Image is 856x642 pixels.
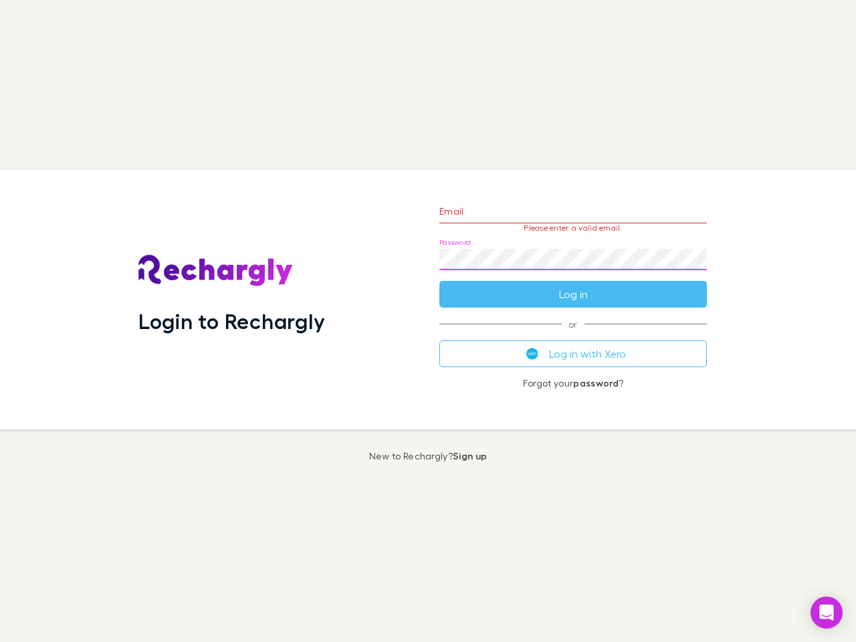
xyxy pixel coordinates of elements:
[573,377,619,389] a: password
[439,237,471,247] label: Password
[811,597,843,629] div: Open Intercom Messenger
[439,281,707,308] button: Log in
[138,255,294,287] img: Rechargly's Logo
[439,340,707,367] button: Log in with Xero
[439,378,707,389] p: Forgot your ?
[369,451,488,461] p: New to Rechargly?
[439,223,707,233] p: Please enter a valid email.
[453,450,487,461] a: Sign up
[138,308,325,334] h1: Login to Rechargly
[526,348,538,360] img: Xero's logo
